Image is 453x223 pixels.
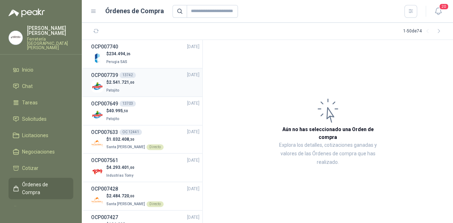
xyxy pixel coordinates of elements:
[432,5,444,18] button: 20
[91,194,103,206] img: Company Logo
[9,202,73,216] a: Remisiones
[22,164,38,172] span: Cotizar
[91,43,118,51] h3: OCP007740
[22,205,48,213] span: Remisiones
[91,156,118,164] h3: OCP007561
[9,145,73,159] a: Negociaciones
[187,43,199,50] span: [DATE]
[129,166,134,170] span: ,00
[109,51,130,56] span: 234.494
[9,161,73,175] a: Cotizar
[187,214,199,221] span: [DATE]
[9,96,73,109] a: Tareas
[106,145,145,149] span: Santa [PERSON_NAME]
[109,165,134,170] span: 4.293.401
[106,136,164,143] p: $
[91,185,199,207] a: OCP007428[DATE] Company Logo$2.484.720,00Santa [PERSON_NAME]Directo
[91,185,118,193] h3: OCP007428
[187,186,199,192] span: [DATE]
[106,202,145,206] span: Santa [PERSON_NAME]
[91,52,103,64] img: Company Logo
[146,144,164,150] div: Directo
[22,66,33,74] span: Inicio
[187,157,199,164] span: [DATE]
[9,129,73,142] a: Licitaciones
[187,72,199,78] span: [DATE]
[9,31,22,45] img: Company Logo
[91,137,103,149] img: Company Logo
[146,201,164,207] div: Directo
[22,99,38,107] span: Tareas
[27,37,73,50] p: Ferretería [GEOGRAPHIC_DATA][PERSON_NAME]
[105,6,164,16] h1: Órdenes de Compra
[106,108,128,114] p: $
[123,109,128,113] span: ,50
[109,80,134,85] span: 2.541.721
[9,178,73,199] a: Órdenes de Compra
[27,26,73,36] p: [PERSON_NAME] [PERSON_NAME]
[22,181,66,196] span: Órdenes de Compra
[125,52,130,56] span: ,26
[109,193,134,198] span: 2.484.720
[91,43,199,65] a: OCP007740[DATE] Company Logo$234.494,26Perugia SAS
[91,80,103,93] img: Company Logo
[9,112,73,126] a: Solicitudes
[106,117,119,121] span: Patojito
[187,129,199,135] span: [DATE]
[91,71,118,79] h3: OCP007739
[106,60,127,64] span: Perugia SAS
[187,100,199,107] span: [DATE]
[9,9,45,17] img: Logo peakr
[109,108,128,113] span: 40.995
[91,128,199,151] a: OCP007633OC 12441[DATE] Company Logo$1.032.408,30Santa [PERSON_NAME]Directo
[403,26,444,37] div: 1 - 50 de 74
[106,88,119,92] span: Patojito
[109,137,134,142] span: 1.032.408
[119,129,142,135] div: OC 12441
[129,138,134,141] span: ,30
[106,79,134,86] p: $
[9,79,73,93] a: Chat
[106,173,133,177] span: Industrias Tomy
[9,63,73,77] a: Inicio
[106,193,164,199] p: $
[129,81,134,84] span: ,00
[22,131,48,139] span: Licitaciones
[91,156,199,179] a: OCP007561[DATE] Company Logo$4.293.401,00Industrias Tomy
[91,71,199,94] a: OCP00773913742[DATE] Company Logo$2.541.721,00Patojito
[91,213,118,221] h3: OCP007427
[106,164,135,171] p: $
[439,3,449,10] span: 20
[119,101,136,107] div: 13703
[91,100,199,122] a: OCP00764913703[DATE] Company Logo$40.995,50Patojito
[91,128,118,136] h3: OCP007633
[91,165,103,178] img: Company Logo
[129,194,134,198] span: ,00
[22,115,47,123] span: Solicitudes
[91,109,103,121] img: Company Logo
[119,72,136,78] div: 13742
[22,148,55,156] span: Negociaciones
[274,125,382,141] h3: Aún no has seleccionado una Orden de compra
[22,82,33,90] span: Chat
[106,51,130,57] p: $
[274,141,382,167] p: Explora los detalles, cotizaciones ganadas y valores de las Órdenes de compra que has realizado.
[91,100,118,108] h3: OCP007649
